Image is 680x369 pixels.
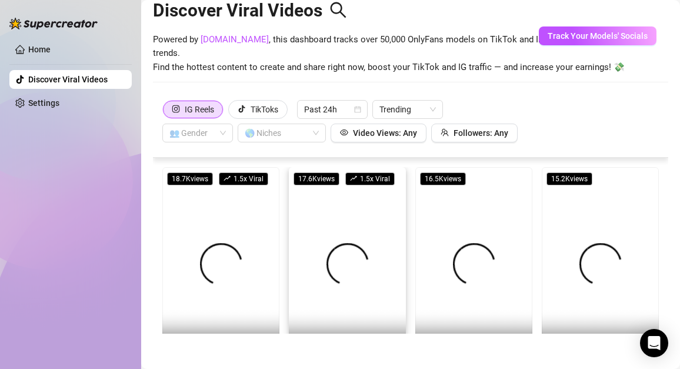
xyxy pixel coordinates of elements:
span: Track Your Models' Socials [548,31,648,41]
span: Followers: Any [454,128,508,138]
span: calendar [354,106,361,113]
span: 17.6K views [294,172,339,185]
button: Track Your Models' Socials [539,26,656,45]
div: TikToks [251,101,278,118]
span: 1.5 x Viral [345,172,395,185]
span: 16.5K views [420,172,466,185]
span: Past 24h [304,101,361,118]
div: Open Intercom Messenger [640,329,668,357]
span: rise [224,175,231,182]
div: IG Reels [185,101,214,118]
span: search [329,1,347,19]
img: logo-BBDzfeDw.svg [9,18,98,29]
a: Discover Viral Videos [28,75,108,84]
span: tik-tok [238,105,246,113]
span: 1.5 x Viral [219,172,268,185]
span: instagram [172,105,180,113]
a: Home [28,45,51,54]
span: 18.7K views [167,172,213,185]
span: 15.2K views [546,172,592,185]
button: Video Views: Any [331,124,426,142]
span: eye [340,128,348,137]
span: Powered by , this dashboard tracks over 50,000 OnlyFans models on TikTok and Instagram, using AI ... [153,33,668,75]
span: Video Views: Any [353,128,417,138]
a: Settings [28,98,59,108]
a: [DOMAIN_NAME] [201,34,269,45]
button: Followers: Any [431,124,518,142]
span: rise [350,175,357,182]
span: Trending [379,101,436,118]
span: team [441,128,449,137]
